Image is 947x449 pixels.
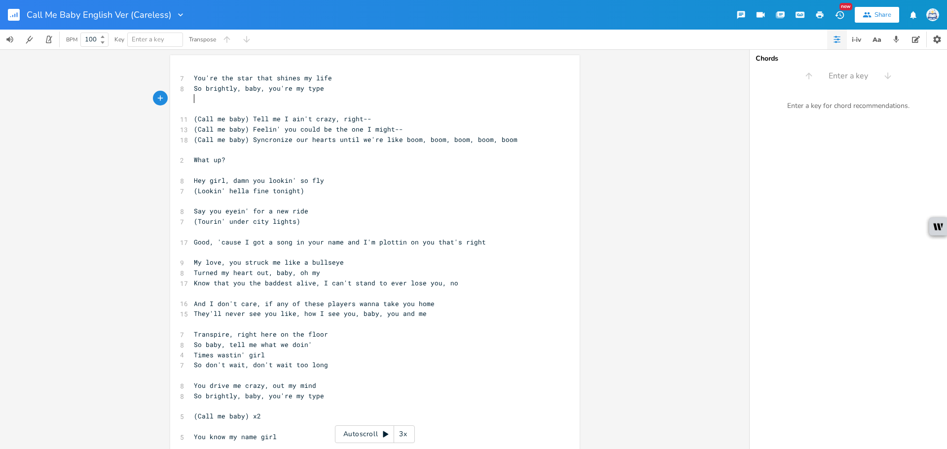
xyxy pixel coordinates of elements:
[335,425,415,443] div: Autoscroll
[829,70,868,82] span: Enter a key
[874,10,891,19] div: Share
[194,412,261,420] span: (Call me baby) x2
[27,10,172,19] span: Call Me Baby English Ver (Careless)
[194,73,332,82] span: You're the star that shines my life
[194,207,308,215] span: Say you eyein' for a new ride
[839,3,852,10] div: New
[926,8,939,21] img: Sign In
[756,55,941,62] div: Chords
[132,35,164,44] span: Enter a key
[750,96,947,116] div: Enter a key for chord recommendations.
[194,258,344,267] span: My love, you struck me like a bullseye
[194,391,324,400] span: So brightly, baby, you're my type
[830,6,849,24] button: New
[194,114,371,123] span: (Call me baby) Tell me I ain't crazy, right--
[194,155,225,164] span: What up?
[194,135,517,144] span: (Call me baby) Syncronize our hearts until we're like boom, boom, boom, boom, boom
[394,425,412,443] div: 3x
[66,37,77,42] div: BPM
[194,432,277,441] span: You know my name girl
[194,238,486,246] span: Good, 'cause I got a song in your name and I'm plottin on you that's right
[194,340,312,349] span: So baby, tell me what we doin'
[194,381,316,390] span: You drive me crazy, out my mind
[194,176,324,185] span: Hey girl, damn you lookin' so fly
[194,84,324,93] span: So brightly, baby, you're my type
[189,36,216,42] div: Transpose
[194,330,328,339] span: Transpire, right here on the floor
[855,7,899,23] button: Share
[194,268,320,277] span: Turned my heart out, baby, oh my
[194,350,265,359] span: Times wastin' girl
[194,186,304,195] span: (Lookin' hella fine tonight)
[194,217,300,226] span: (Tourin' under city lights)
[194,278,458,287] span: Know that you the baddest alive, I can't stand to ever lose you, no
[194,299,435,308] span: And I don't care, if any of these players wanna take you home
[114,36,124,42] div: Key
[194,125,403,134] span: (Call me baby) Feelin' you could be the one I might--
[194,309,427,318] span: They'll never see you like, how I see you, baby, you and me
[194,360,328,369] span: So don't wait, don't wait too long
